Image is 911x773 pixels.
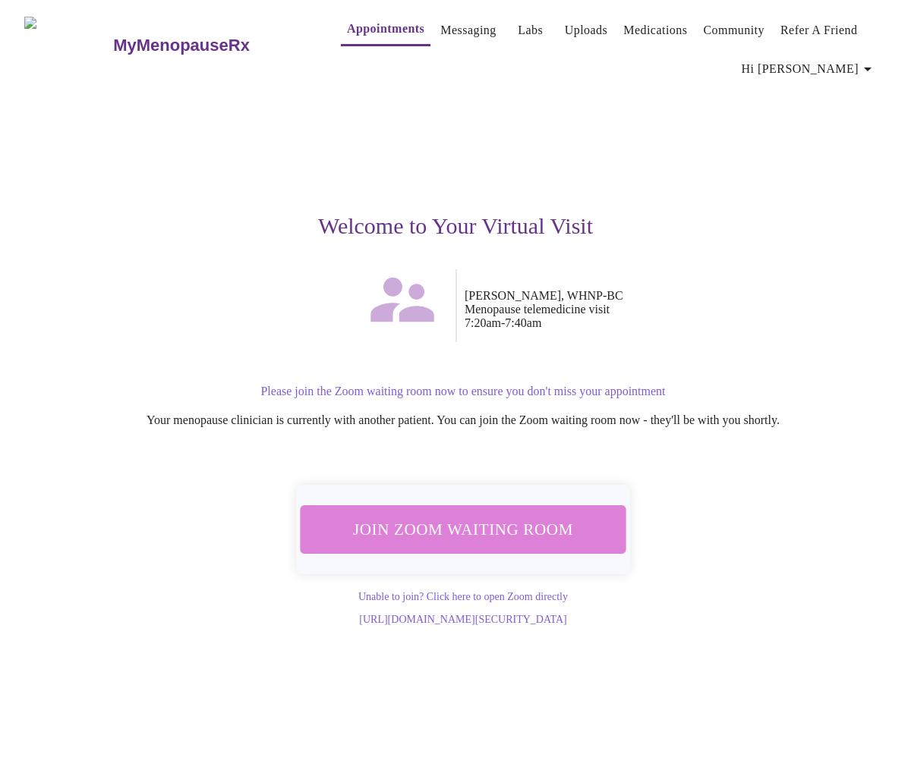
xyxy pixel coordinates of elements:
[24,17,112,74] img: MyMenopauseRx Logo
[440,20,496,41] a: Messaging
[617,15,693,46] button: Medications
[465,289,887,330] p: [PERSON_NAME], WHNP-BC Menopause telemedicine visit 7:20am - 7:40am
[434,15,502,46] button: Messaging
[39,385,887,398] p: Please join the Zoom waiting room now to ensure you don't miss your appointment
[39,413,887,427] p: Your menopause clinician is currently with another patient. You can join the Zoom waiting room no...
[703,20,764,41] a: Community
[623,20,687,41] a: Medications
[341,14,430,46] button: Appointments
[347,18,424,39] a: Appointments
[359,614,566,625] a: [URL][DOMAIN_NAME][SECURITY_DATA]
[112,19,310,72] a: MyMenopauseRx
[565,20,608,41] a: Uploads
[774,15,864,46] button: Refer a Friend
[24,213,887,239] h3: Welcome to Your Virtual Visit
[294,504,633,555] button: Join Zoom Waiting Room
[697,15,771,46] button: Community
[742,58,877,80] span: Hi [PERSON_NAME]
[736,54,883,84] button: Hi [PERSON_NAME]
[113,36,250,55] h3: MyMenopauseRx
[314,515,612,544] span: Join Zoom Waiting Room
[506,15,555,46] button: Labs
[559,15,614,46] button: Uploads
[518,20,543,41] a: Labs
[358,591,568,602] a: Unable to join? Click here to open Zoom directly
[780,20,858,41] a: Refer a Friend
